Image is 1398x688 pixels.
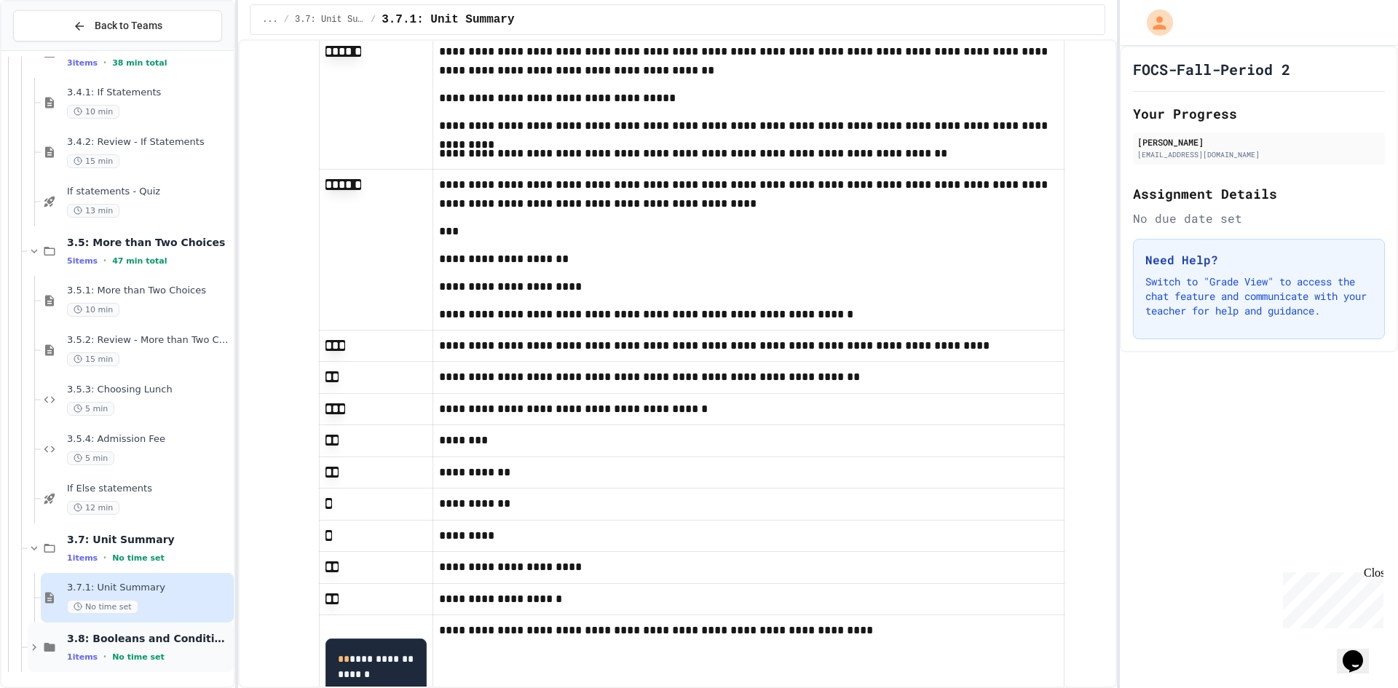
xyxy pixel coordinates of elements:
span: 5 min [67,402,114,416]
span: 15 min [67,352,119,366]
span: / [371,14,376,25]
span: 3.5.1: More than Two Choices [67,285,231,297]
span: No time set [67,600,138,614]
span: ... [262,14,278,25]
span: 3.5.2: Review - More than Two Choices [67,334,231,347]
span: If statements - Quiz [67,186,231,198]
span: 3.7.1: Unit Summary [382,11,514,28]
span: 47 min total [112,256,167,266]
div: No due date set [1133,210,1385,227]
h1: FOCS-Fall-Period 2 [1133,59,1290,79]
h2: Your Progress [1133,103,1385,124]
span: 1 items [67,652,98,662]
h3: Need Help? [1145,251,1373,269]
span: 10 min [67,105,119,119]
span: 3.7: Unit Summary [295,14,365,25]
span: 3.4.2: Review - If Statements [67,136,231,149]
iframe: chat widget [1337,630,1383,673]
div: [PERSON_NAME] [1137,135,1381,149]
span: 38 min total [112,58,167,68]
span: No time set [112,553,165,563]
span: Back to Teams [95,18,162,33]
span: 13 min [67,204,119,218]
button: Back to Teams [13,10,222,41]
span: 3.7.1: Unit Summary [67,582,231,594]
div: [EMAIL_ADDRESS][DOMAIN_NAME] [1137,149,1381,160]
span: 5 items [67,256,98,266]
p: Switch to "Grade View" to access the chat feature and communicate with your teacher for help and ... [1145,274,1373,318]
span: If Else statements [67,483,231,495]
span: 3 items [67,58,98,68]
span: • [103,651,106,663]
span: 3.4.1: If Statements [67,87,231,99]
span: 12 min [67,501,119,515]
span: 3.5.3: Choosing Lunch [67,384,231,396]
span: 1 items [67,553,98,563]
span: 5 min [67,451,114,465]
div: My Account [1132,6,1177,39]
h2: Assignment Details [1133,183,1385,204]
span: 3.7: Unit Summary [67,533,231,546]
span: 3.8: Booleans and Conditionals Quiz [67,632,231,645]
span: • [103,255,106,266]
iframe: chat widget [1277,566,1383,628]
span: 10 min [67,303,119,317]
div: Chat with us now!Close [6,6,100,92]
span: 3.5.4: Admission Fee [67,433,231,446]
span: No time set [112,652,165,662]
span: / [284,14,289,25]
span: 3.5: More than Two Choices [67,236,231,249]
span: • [103,57,106,68]
span: • [103,552,106,564]
span: 15 min [67,154,119,168]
